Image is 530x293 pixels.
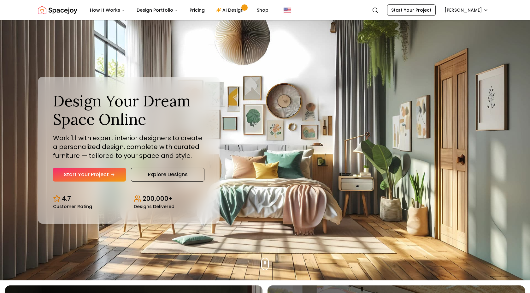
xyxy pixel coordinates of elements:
p: 4.7 [62,194,71,203]
a: Spacejoy [38,4,77,16]
small: Designs Delivered [134,204,174,209]
small: Customer Rating [53,204,92,209]
img: United States [284,6,291,14]
h1: Design Your Dream Space Online [53,92,204,128]
a: Explore Designs [131,168,204,182]
a: AI Design [211,4,250,16]
nav: Main [85,4,274,16]
a: Start Your Project [387,4,436,16]
button: [PERSON_NAME] [441,4,492,16]
p: 200,000+ [143,194,173,203]
p: Work 1:1 with expert interior designers to create a personalized design, complete with curated fu... [53,134,204,160]
a: Pricing [185,4,210,16]
div: Design stats [53,189,204,209]
a: Shop [252,4,274,16]
img: Spacejoy Logo [38,4,77,16]
button: How It Works [85,4,130,16]
button: Design Portfolio [132,4,183,16]
a: Start Your Project [53,168,126,182]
